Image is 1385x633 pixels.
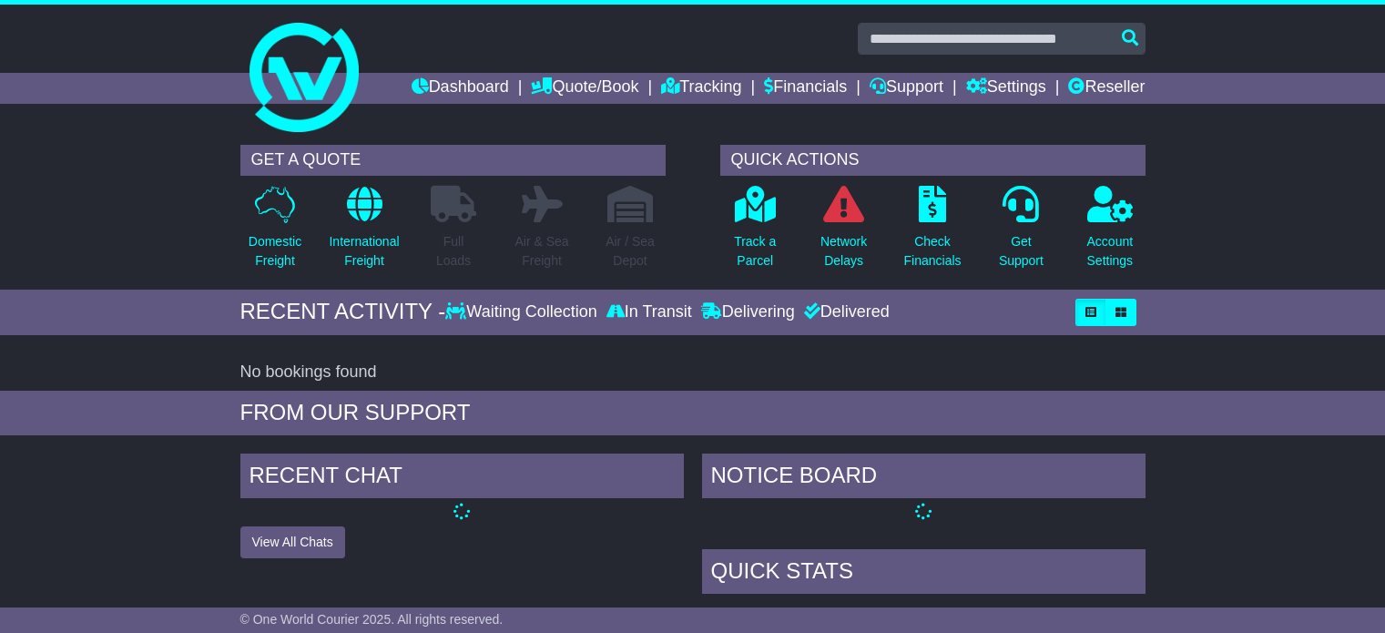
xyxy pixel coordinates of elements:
p: Network Delays [820,232,867,271]
a: AccountSettings [1086,185,1135,281]
div: QUICK ACTIONS [720,145,1146,176]
a: NetworkDelays [820,185,868,281]
div: FROM OUR SUPPORT [240,400,1146,426]
p: International Freight [329,232,399,271]
p: Account Settings [1087,232,1134,271]
a: Settings [966,73,1046,104]
div: RECENT ACTIVITY - [240,299,446,325]
div: NOTICE BOARD [702,454,1146,503]
span: © One World Courier 2025. All rights reserved. [240,612,504,627]
div: GET A QUOTE [240,145,666,176]
p: Track a Parcel [734,232,776,271]
div: Delivered [799,302,890,322]
div: RECENT CHAT [240,454,684,503]
div: Delivering [697,302,799,322]
a: Reseller [1068,73,1145,104]
div: Waiting Collection [445,302,601,322]
a: GetSupport [998,185,1044,281]
p: Full Loads [431,232,476,271]
p: Air & Sea Freight [514,232,568,271]
a: Financials [764,73,847,104]
p: Check Financials [904,232,962,271]
a: Track aParcel [733,185,777,281]
a: CheckFinancials [903,185,962,281]
a: Support [870,73,943,104]
a: Dashboard [412,73,509,104]
div: In Transit [602,302,697,322]
button: View All Chats [240,526,345,558]
a: DomesticFreight [248,185,302,281]
p: Air / Sea Depot [606,232,655,271]
a: InternationalFreight [328,185,400,281]
a: Quote/Book [531,73,638,104]
div: Quick Stats [702,549,1146,598]
p: Get Support [999,232,1044,271]
p: Domestic Freight [249,232,301,271]
a: Tracking [661,73,741,104]
div: No bookings found [240,362,1146,383]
